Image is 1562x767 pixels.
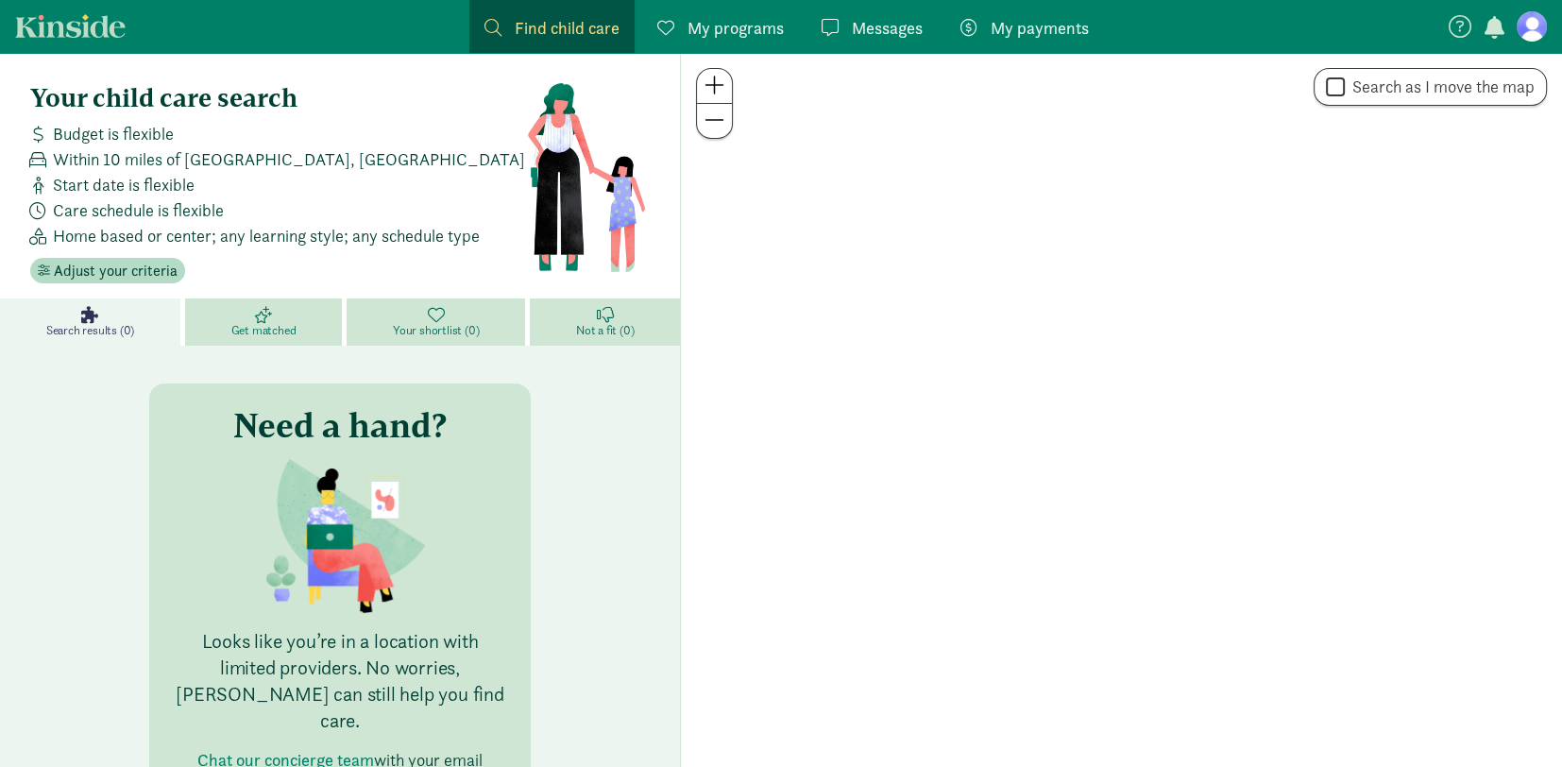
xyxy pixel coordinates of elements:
span: Care schedule is flexible [53,197,224,223]
span: Budget is flexible [53,121,174,146]
a: Get matched [185,298,347,346]
span: Start date is flexible [53,172,195,197]
span: Search results (0) [46,323,134,338]
span: My programs [688,15,784,41]
button: Adjust your criteria [30,258,185,284]
span: Adjust your criteria [54,260,178,282]
span: Find child care [515,15,620,41]
h4: Your child care search [30,83,526,113]
a: Not a fit (0) [530,298,680,346]
span: Messages [852,15,923,41]
span: Your shortlist (0) [393,323,479,338]
a: Kinside [15,14,126,38]
span: Home based or center; any learning style; any schedule type [53,223,480,248]
a: Your shortlist (0) [347,298,530,346]
span: My payments [991,15,1089,41]
span: Not a fit (0) [576,323,634,338]
h3: Need a hand? [233,406,447,444]
span: Within 10 miles of [GEOGRAPHIC_DATA], [GEOGRAPHIC_DATA] [53,146,525,172]
span: Get matched [231,323,297,338]
label: Search as I move the map [1345,76,1535,98]
p: Looks like you’re in a location with limited providers. No worries, [PERSON_NAME] can still help ... [172,628,508,734]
